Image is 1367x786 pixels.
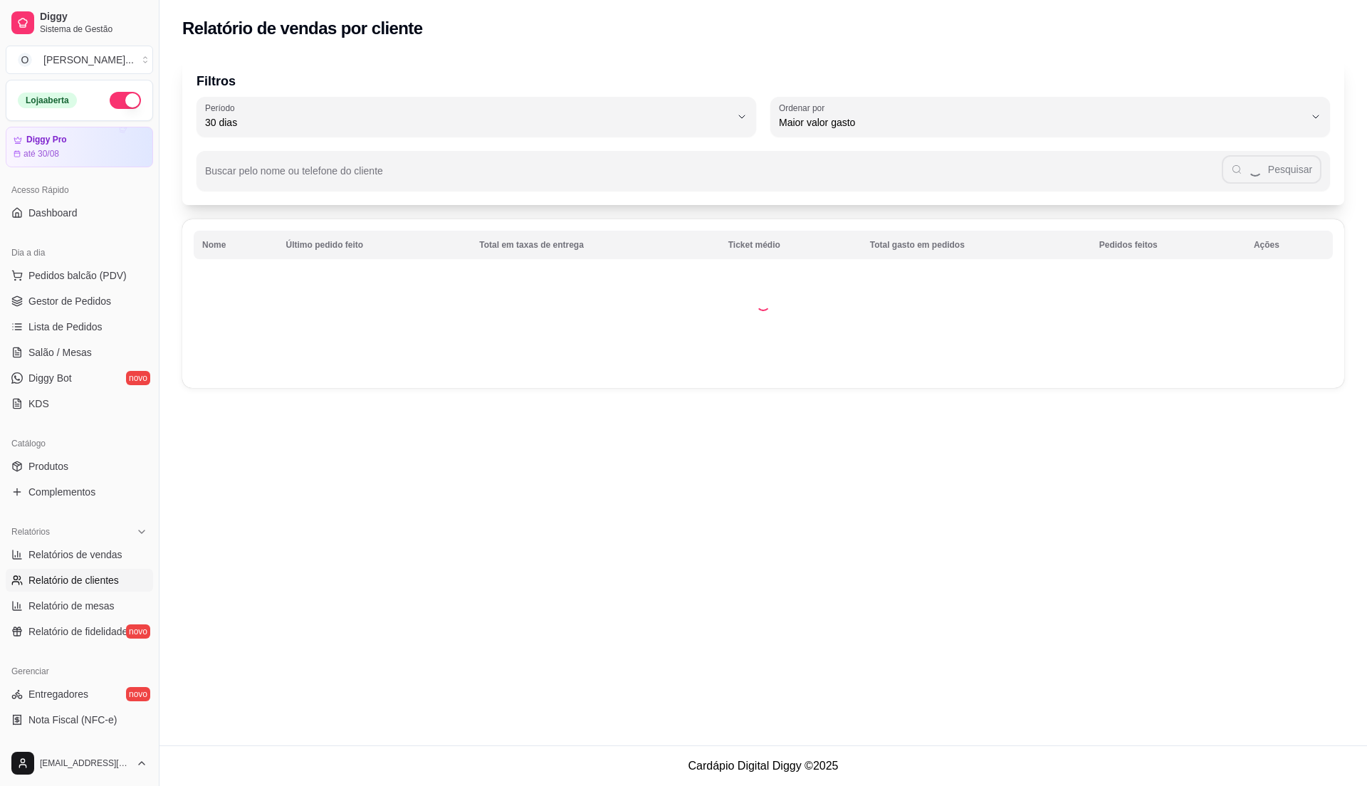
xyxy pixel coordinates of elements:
span: Relatório de clientes [28,573,119,587]
a: Salão / Mesas [6,341,153,364]
div: Catálogo [6,432,153,455]
span: Gestor de Pedidos [28,294,111,308]
a: Nota Fiscal (NFC-e) [6,708,153,731]
span: [EMAIL_ADDRESS][DOMAIN_NAME] [40,758,130,769]
span: Relatório de mesas [28,599,115,613]
a: Produtos [6,455,153,478]
input: Buscar pelo nome ou telefone do cliente [205,169,1222,184]
span: KDS [28,397,49,411]
div: Dia a dia [6,241,153,264]
a: DiggySistema de Gestão [6,6,153,40]
label: Período [205,102,239,114]
article: Diggy Pro [26,135,67,145]
article: até 30/08 [23,148,59,159]
footer: Cardápio Digital Diggy © 2025 [159,745,1367,786]
span: Diggy [40,11,147,23]
a: Diggy Botnovo [6,367,153,389]
span: Entregadores [28,687,88,701]
a: Relatórios de vendas [6,543,153,566]
a: Relatório de clientes [6,569,153,592]
button: Pedidos balcão (PDV) [6,264,153,287]
span: Lista de Pedidos [28,320,103,334]
span: Controle de caixa [28,738,106,753]
span: Diggy Bot [28,371,72,385]
a: Relatório de fidelidadenovo [6,620,153,643]
a: Entregadoresnovo [6,683,153,706]
a: KDS [6,392,153,415]
span: Produtos [28,459,68,473]
a: Complementos [6,481,153,503]
h2: Relatório de vendas por cliente [182,17,423,40]
button: Alterar Status [110,92,141,109]
span: Sistema de Gestão [40,23,147,35]
button: Ordenar porMaior valor gasto [770,97,1330,137]
span: Nota Fiscal (NFC-e) [28,713,117,727]
span: Maior valor gasto [779,115,1304,130]
span: Pedidos balcão (PDV) [28,268,127,283]
span: Complementos [28,485,95,499]
div: Gerenciar [6,660,153,683]
div: [PERSON_NAME] ... [43,53,134,67]
span: Relatório de fidelidade [28,624,127,639]
a: Dashboard [6,201,153,224]
span: Relatórios [11,526,50,538]
a: Controle de caixa [6,734,153,757]
div: Acesso Rápido [6,179,153,201]
label: Ordenar por [779,102,829,114]
span: Dashboard [28,206,78,220]
div: Loading [756,297,770,311]
span: O [18,53,32,67]
a: Lista de Pedidos [6,315,153,338]
button: Select a team [6,46,153,74]
a: Gestor de Pedidos [6,290,153,313]
a: Diggy Proaté 30/08 [6,127,153,167]
div: Loja aberta [18,93,77,108]
span: Relatórios de vendas [28,547,122,562]
p: Filtros [197,71,1330,91]
button: [EMAIL_ADDRESS][DOMAIN_NAME] [6,746,153,780]
span: Salão / Mesas [28,345,92,360]
button: Período30 dias [197,97,756,137]
span: 30 dias [205,115,730,130]
a: Relatório de mesas [6,594,153,617]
